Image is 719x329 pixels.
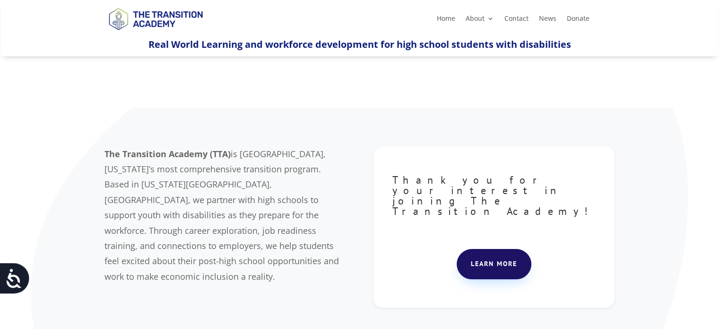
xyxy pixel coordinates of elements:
[437,15,455,26] a: Home
[567,15,589,26] a: Donate
[104,28,207,37] a: Logo-Noticias
[148,38,571,51] span: Real World Learning and workforce development for high school students with disabilities
[104,2,207,36] img: TTA Brand_TTA Primary Logo_Horizontal_Light BG
[466,15,494,26] a: About
[392,173,595,218] span: Thank you for your interest in joining The Transition Academy!
[457,249,531,279] a: Learn more
[104,148,339,282] span: is [GEOGRAPHIC_DATA], [US_STATE]’s most comprehensive transition program. Based in [US_STATE][GEO...
[539,15,556,26] a: News
[104,148,231,160] b: The Transition Academy (TTA)
[504,15,528,26] a: Contact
